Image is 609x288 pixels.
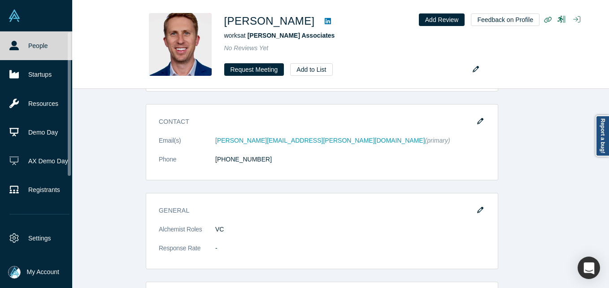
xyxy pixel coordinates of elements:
h1: [PERSON_NAME] [224,13,315,29]
a: [PERSON_NAME] Associates [248,32,335,39]
button: My Account [8,266,59,279]
img: Mia Scott's Account [8,266,21,279]
span: No Reviews Yet [224,44,269,52]
button: Add to List [290,63,332,76]
button: Request Meeting [224,63,284,76]
h3: General [159,206,473,215]
dt: Alchemist Roles [159,225,215,244]
a: Report a bug! [596,115,609,157]
span: works at [224,32,335,39]
dt: Response Rate [159,244,215,262]
span: My Account [27,267,59,277]
img: James Walker's Profile Image [149,13,212,76]
button: Feedback on Profile [471,13,539,26]
button: Add Review [419,13,465,26]
h3: Contact [159,117,473,127]
dd: - [215,244,485,253]
img: Alchemist Vault Logo [8,9,21,22]
dt: Email(s) [159,136,215,155]
a: [PERSON_NAME][EMAIL_ADDRESS][PERSON_NAME][DOMAIN_NAME] [215,137,425,144]
a: [PHONE_NUMBER] [215,156,272,163]
dd: VC [215,225,485,234]
span: (primary) [425,137,450,144]
dt: Phone [159,155,215,174]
